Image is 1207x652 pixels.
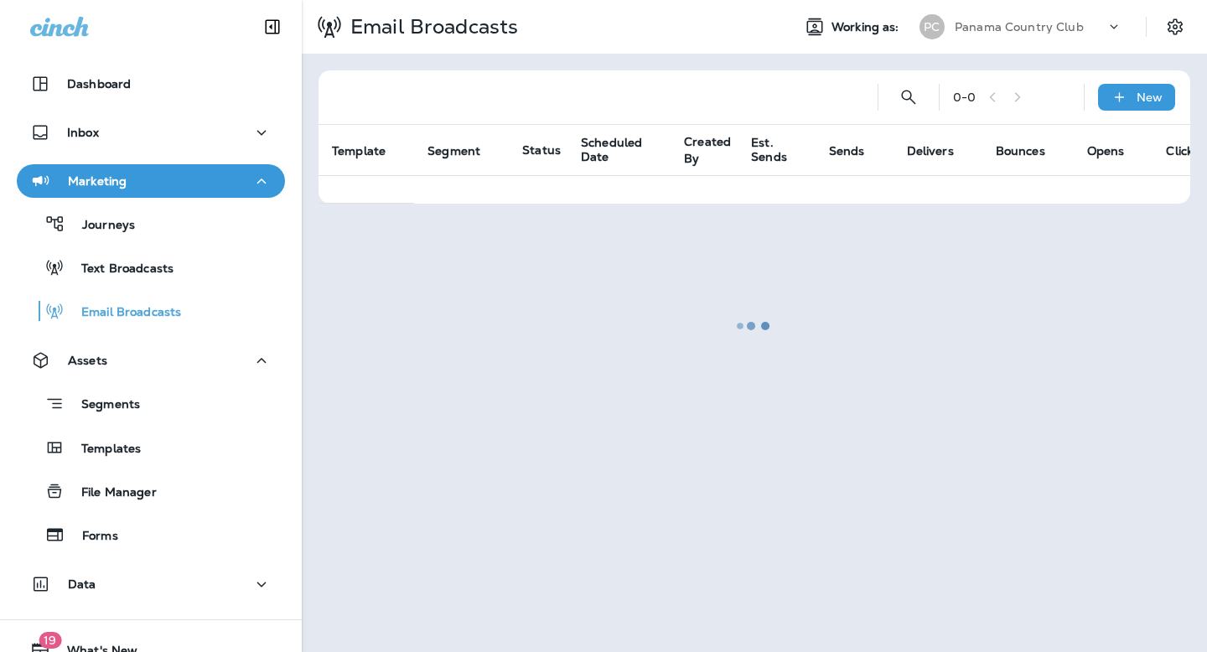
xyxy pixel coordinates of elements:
[17,386,285,422] button: Segments
[17,206,285,241] button: Journeys
[17,116,285,149] button: Inbox
[68,577,96,591] p: Data
[17,67,285,101] button: Dashboard
[17,293,285,329] button: Email Broadcasts
[65,529,118,545] p: Forms
[67,126,99,139] p: Inbox
[65,261,174,277] p: Text Broadcasts
[68,354,107,367] p: Assets
[65,485,157,501] p: File Manager
[68,174,127,188] p: Marketing
[65,305,181,321] p: Email Broadcasts
[17,250,285,285] button: Text Broadcasts
[17,344,285,377] button: Assets
[39,632,61,649] span: 19
[17,517,285,552] button: Forms
[249,10,296,44] button: Collapse Sidebar
[67,77,131,91] p: Dashboard
[17,430,285,465] button: Templates
[17,473,285,509] button: File Manager
[65,442,141,458] p: Templates
[65,397,140,414] p: Segments
[17,164,285,198] button: Marketing
[17,567,285,601] button: Data
[65,218,135,234] p: Journeys
[1137,91,1163,104] p: New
